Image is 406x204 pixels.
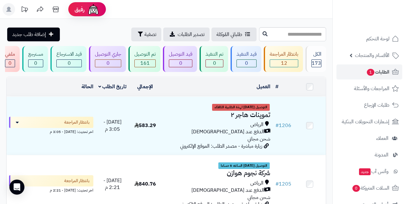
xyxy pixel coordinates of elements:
div: قيد الاسترجاع [56,51,82,58]
span: رفيق [75,6,85,13]
a: العملاء [336,131,402,146]
span: لوحة التحكم [366,34,389,43]
div: 0 [29,60,43,67]
h3: شركة نجوم هوازن [164,170,270,177]
span: 840.76 [134,180,156,188]
a: #1206 [275,122,291,129]
div: جاري التوصيل [95,51,121,58]
a: الإجمالي [137,83,153,90]
a: تحديثات المنصة [17,3,32,17]
button: تصفية [131,28,161,41]
div: 0 [206,60,223,67]
a: الحالة [81,83,93,90]
a: تصدير الطلبات [163,28,210,41]
span: زيارة مباشرة - مصدر الطلب: الموقع الإلكتروني [180,142,262,150]
a: المراجعات والأسئلة [336,81,402,96]
span: المدونة [375,150,388,159]
a: تم التنفيذ 0 [198,46,229,72]
img: ai-face.png [87,3,100,16]
div: بانتظار المراجعة [270,51,298,58]
div: تم التنفيذ [206,51,223,58]
span: 0 [34,59,37,67]
span: # [275,180,279,188]
div: اخر تحديث: [DATE] - 3:05 م [9,128,93,135]
a: طلباتي المُوكلة [211,28,257,41]
div: 0 [5,60,15,67]
span: 0 [68,59,71,67]
a: قيد التنفيذ 0 [229,46,263,72]
span: جديد [359,168,371,175]
a: العميل [257,83,270,90]
span: تصفية [144,31,156,38]
div: تم التوصيل [134,51,156,58]
div: قيد التوصيل [169,51,192,58]
a: قيد الاسترجاع 0 [49,46,88,72]
span: 1 [367,69,374,76]
div: ملغي [5,51,15,58]
span: 0 [245,59,248,67]
span: 161 [140,59,150,67]
div: 0 [57,60,81,67]
span: طلبات الإرجاع [364,101,389,110]
img: logo-2.png [363,17,400,30]
span: 0 [179,59,182,67]
a: بانتظار المراجعة 12 [263,46,304,72]
div: 0 [95,60,121,67]
span: 583.29 [134,122,156,129]
div: 0 [169,60,192,67]
span: شحن مجاني [247,135,270,143]
span: 173 [312,59,321,67]
a: قيد التوصيل 0 [162,46,198,72]
span: شحن مجاني [247,194,270,201]
span: إشعارات التحويلات البنكية [342,117,389,126]
div: مسترجع [28,51,43,58]
a: مسترجع 0 [21,46,49,72]
span: التوصيل [DATE] الساعه 6 مساءا [218,162,270,169]
span: # [275,122,279,129]
span: بانتظار المراجعة [64,119,90,125]
span: [DATE] - 2:21 م [103,177,122,191]
a: إشعارات التحويلات البنكية [336,114,402,129]
span: الرياض [250,121,263,128]
a: المدونة [336,147,402,162]
a: تم التوصيل 161 [127,46,162,72]
div: قيد التنفيذ [237,51,257,58]
a: #1205 [275,180,291,188]
span: الأقسام والمنتجات [355,51,389,60]
span: طلباتي المُوكلة [216,31,242,38]
span: العملاء [376,134,388,143]
span: بانتظار المراجعة [64,178,90,184]
div: Open Intercom Messenger [9,180,24,195]
span: 12 [281,59,287,67]
span: 0 [352,185,360,192]
span: [DATE] - 3:05 م [103,118,122,133]
a: جاري التوصيل 0 [88,46,127,72]
span: السلات المتروكة [352,184,389,192]
a: لوحة التحكم [336,31,402,46]
h3: تموينات هاجر ٢ [164,111,270,119]
a: وآتس آبجديد [336,164,402,179]
div: اخر تحديث: [DATE] - 2:21 م [9,186,93,193]
span: المراجعات والأسئلة [354,84,389,93]
span: 0 [107,59,110,67]
span: الدفع عند [DEMOGRAPHIC_DATA] [191,187,264,194]
div: الكل [311,51,321,58]
span: الرياض [250,180,263,187]
a: تاريخ الطلب [98,83,127,90]
div: 161 [135,60,155,67]
div: 12 [270,60,298,67]
a: الطلبات1 [336,64,402,79]
span: الدفع عند [DEMOGRAPHIC_DATA] [191,128,264,135]
a: إضافة طلب جديد [7,28,60,41]
a: الكل173 [304,46,327,72]
a: طلبات الإرجاع [336,98,402,113]
span: الطلبات [366,68,389,76]
span: تصدير الطلبات [178,31,205,38]
span: إضافة طلب جديد [12,31,46,38]
span: التوصيل [DATE] لهذة الطلبية الثالاثاء [212,104,270,111]
a: السلات المتروكة0 [336,181,402,196]
a: # [275,83,278,90]
span: 0 [8,59,12,67]
span: 0 [213,59,216,67]
span: وآتس آب [358,167,388,176]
